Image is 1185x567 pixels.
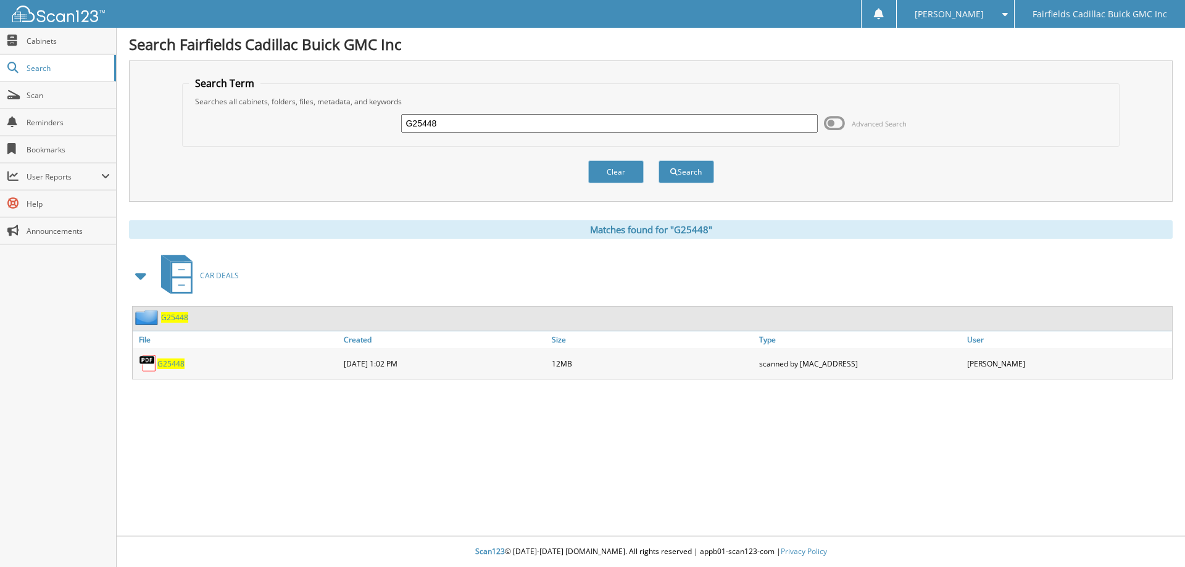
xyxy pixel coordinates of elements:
a: User [964,331,1172,348]
span: Scan [27,90,110,101]
div: [PERSON_NAME] [964,351,1172,376]
div: © [DATE]-[DATE] [DOMAIN_NAME]. All rights reserved | appb01-scan123-com | [117,537,1185,567]
a: Created [341,331,549,348]
img: PDF.png [139,354,157,373]
a: Privacy Policy [781,546,827,557]
span: CAR DEALS [200,270,239,281]
button: Search [659,160,714,183]
span: Scan123 [475,546,505,557]
a: G25448 [157,358,185,369]
span: User Reports [27,172,101,182]
span: Fairfields Cadillac Buick GMC Inc [1033,10,1167,18]
a: Size [549,331,757,348]
span: Bookmarks [27,144,110,155]
button: Clear [588,160,644,183]
a: File [133,331,341,348]
div: Searches all cabinets, folders, files, metadata, and keywords [189,96,1113,107]
a: Type [756,331,964,348]
a: G25448 [161,312,188,323]
span: Reminders [27,117,110,128]
a: CAR DEALS [154,251,239,300]
span: Search [27,63,108,73]
span: Cabinets [27,36,110,46]
h1: Search Fairfields Cadillac Buick GMC Inc [129,34,1173,54]
legend: Search Term [189,77,260,90]
span: Announcements [27,226,110,236]
div: [DATE] 1:02 PM [341,351,549,376]
img: scan123-logo-white.svg [12,6,105,22]
span: Advanced Search [852,119,907,128]
div: scanned by [MAC_ADDRESS] [756,351,964,376]
span: Help [27,199,110,209]
div: Matches found for "G25448" [129,220,1173,239]
div: 12MB [549,351,757,376]
img: folder2.png [135,310,161,325]
span: [PERSON_NAME] [915,10,984,18]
